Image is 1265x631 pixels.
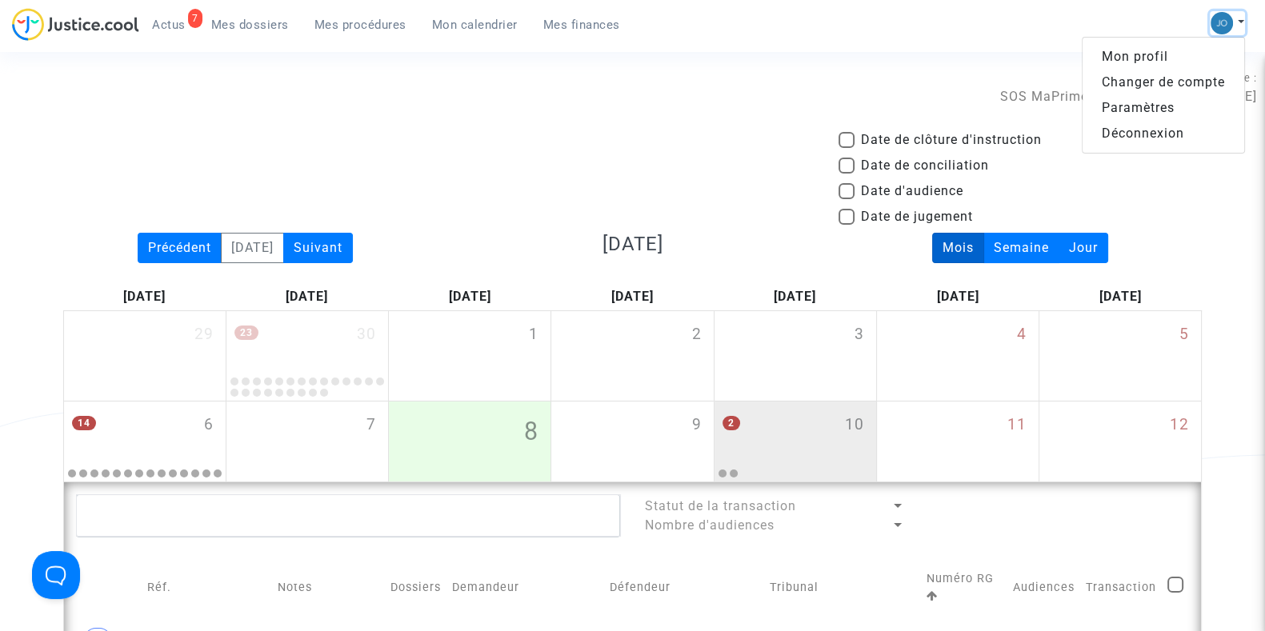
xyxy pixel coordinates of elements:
span: 12 [1170,413,1189,437]
td: Réf. [142,553,272,622]
div: [DATE] [389,283,551,310]
td: Tribunal [764,553,921,622]
div: Mots-clés [199,94,245,105]
div: mardi septembre 30, 23 events, click to expand [226,311,388,373]
td: Notes [272,553,385,622]
a: Paramètres [1083,95,1244,121]
iframe: Help Scout Beacon - Open [32,551,80,599]
div: samedi octobre 4 [877,311,1039,401]
div: v 4.0.25 [45,26,78,38]
img: tab_keywords_by_traffic_grey.svg [182,93,194,106]
div: [DATE] [714,283,876,310]
span: 14 [72,416,96,430]
div: Précédent [138,233,222,263]
span: 23 [234,325,258,340]
img: logo_orange.svg [26,26,38,38]
span: 1 [529,323,538,346]
div: samedi octobre 11 [877,401,1039,481]
div: Jour [1059,233,1108,263]
img: tab_domain_overview_orange.svg [65,93,78,106]
td: Demandeur [446,553,604,622]
span: Actus [152,18,186,32]
div: Semaine [983,233,1059,263]
span: 4 [1017,323,1027,346]
img: 45a793c8596a0d21866ab9c5374b5e4b [1211,12,1233,34]
span: 9 [692,413,702,437]
a: Mes procédures [302,13,419,37]
div: [DATE] [1039,283,1202,310]
div: 7 [188,9,202,28]
span: Mes dossiers [211,18,289,32]
span: 29 [194,323,214,346]
div: lundi octobre 6, 14 events, click to expand [64,401,226,464]
span: 5 [1179,323,1189,346]
div: dimanche octobre 5 [1039,311,1201,401]
div: [DATE] [876,283,1039,310]
span: Date de conciliation [861,156,989,175]
div: [DATE] [63,283,226,310]
a: Mes dossiers [198,13,302,37]
span: Statut de la transaction [644,498,795,513]
span: Date d'audience [861,182,963,201]
div: mardi octobre 7 [226,401,388,481]
span: Mon calendrier [432,18,518,32]
span: 3 [855,323,864,346]
img: website_grey.svg [26,42,38,54]
div: lundi septembre 29 [64,311,226,401]
span: 6 [204,413,214,437]
div: Suivant [283,233,353,263]
h3: [DATE] [450,233,814,256]
a: Mon profil [1083,44,1244,70]
div: jeudi octobre 9 [551,401,713,481]
div: jeudi octobre 2 [551,311,713,401]
div: vendredi octobre 3 [715,311,876,401]
a: Déconnexion [1083,121,1244,146]
span: 11 [1007,413,1027,437]
div: mercredi octobre 1 [389,311,550,401]
a: Changer de compte [1083,70,1244,95]
div: Mois [932,233,984,263]
div: vendredi octobre 10, 2 events, click to expand [715,401,876,464]
span: Mes procédures [314,18,406,32]
td: Transaction [1080,553,1162,622]
div: [DATE] [551,283,714,310]
img: jc-logo.svg [12,8,139,41]
td: Audiences [1007,553,1080,622]
span: 2 [723,416,740,430]
td: Dossiers [385,553,446,622]
span: 2 [692,323,702,346]
a: 7Actus [139,13,198,37]
span: Date de jugement [861,207,973,226]
td: Défendeur [604,553,764,622]
a: Mon calendrier [419,13,530,37]
span: Date de clôture d'instruction [861,130,1042,150]
span: 8 [524,413,538,450]
td: Numéro RG [921,553,1007,622]
span: 7 [366,413,376,437]
span: 30 [357,323,376,346]
a: Mes finances [530,13,633,37]
span: Mes finances [543,18,620,32]
div: Domaine: [DOMAIN_NAME] [42,42,181,54]
div: Domaine [82,94,123,105]
div: [DATE] [221,233,284,263]
div: [DATE] [226,283,388,310]
span: 10 [845,413,864,437]
div: mercredi octobre 8 [389,401,550,481]
span: Nombre d'audiences [644,517,774,533]
div: dimanche octobre 12 [1039,401,1201,481]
